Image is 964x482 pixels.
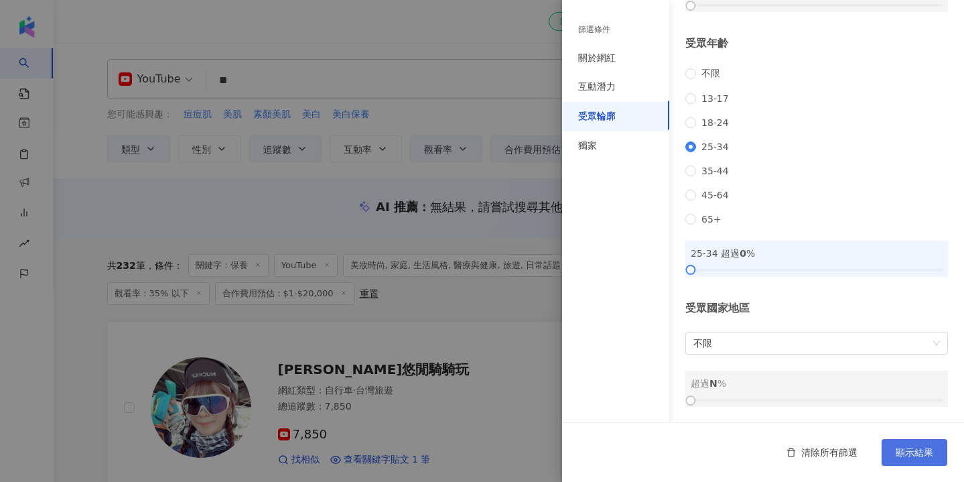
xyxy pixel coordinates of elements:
span: 18-24 [696,117,734,128]
div: 受眾年齡 [685,36,948,51]
span: 65+ [696,214,727,225]
button: 顯示結果 [882,439,947,466]
div: 受眾輪廓 [578,110,616,123]
span: 不限 [693,333,940,354]
div: 獨家 [578,139,597,153]
div: 關於網紅 [578,52,616,65]
div: 篩選條件 [578,24,610,36]
span: 25-34 [696,141,734,152]
div: 超過 % [691,376,943,391]
span: 45-64 [696,190,734,200]
span: 清除所有篩選 [801,447,857,458]
span: N [709,378,717,389]
span: 不限 [696,68,726,80]
span: 顯示結果 [896,447,933,458]
button: 清除所有篩選 [773,439,871,466]
div: 互動潛力 [578,80,616,94]
span: 35-44 [696,166,734,176]
div: 25-34 超過 % [691,246,943,261]
span: delete [786,448,796,457]
span: 13-17 [696,93,734,104]
div: 受眾國家地區 [685,301,948,316]
span: 0 [740,248,746,259]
